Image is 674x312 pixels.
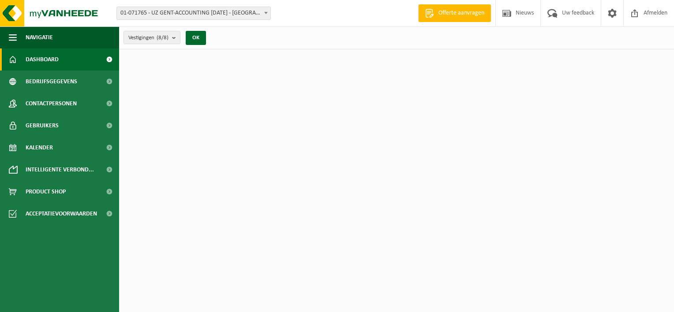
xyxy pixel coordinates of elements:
[116,7,271,20] span: 01-071765 - UZ GENT-ACCOUNTING 0 BC - GENT
[436,9,487,18] span: Offerte aanvragen
[26,203,97,225] span: Acceptatievoorwaarden
[26,26,53,48] span: Navigatie
[26,115,59,137] span: Gebruikers
[26,137,53,159] span: Kalender
[26,93,77,115] span: Contactpersonen
[26,181,66,203] span: Product Shop
[157,35,168,41] count: (8/8)
[124,31,180,44] button: Vestigingen(8/8)
[418,4,491,22] a: Offerte aanvragen
[186,31,206,45] button: OK
[128,31,168,45] span: Vestigingen
[26,48,59,71] span: Dashboard
[26,159,94,181] span: Intelligente verbond...
[26,71,77,93] span: Bedrijfsgegevens
[117,7,270,19] span: 01-071765 - UZ GENT-ACCOUNTING 0 BC - GENT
